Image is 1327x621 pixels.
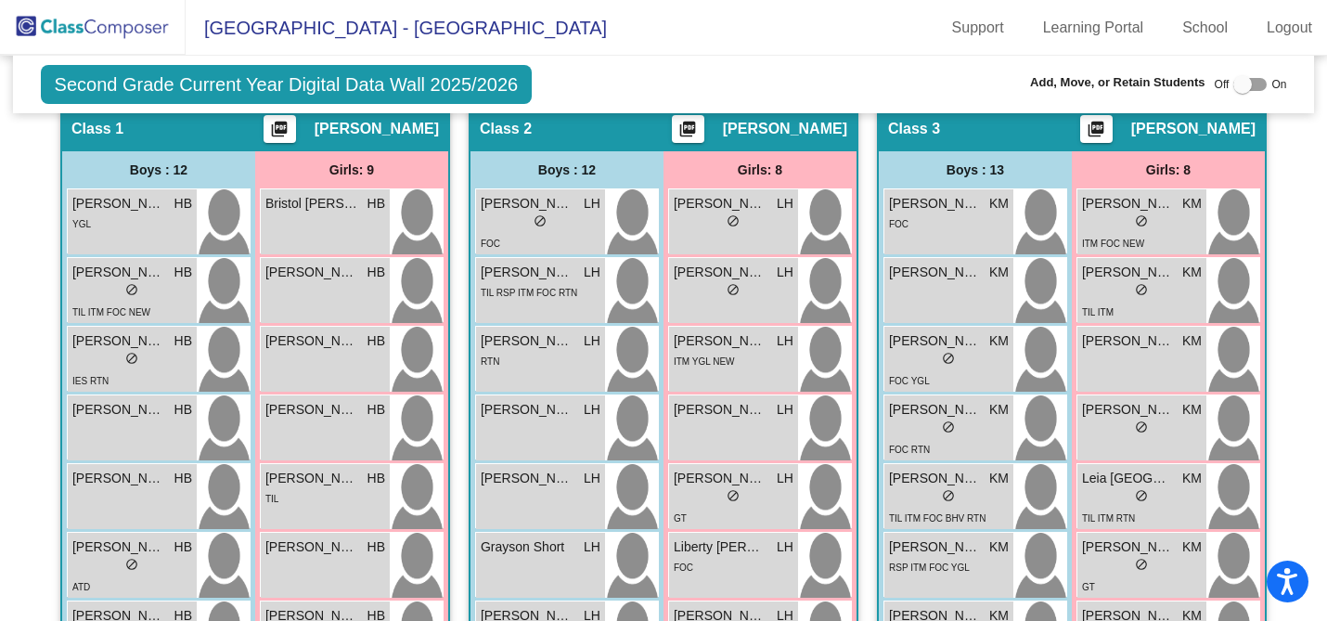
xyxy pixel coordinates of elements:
span: LH [584,263,600,282]
span: [PERSON_NAME] [481,263,573,282]
span: do_not_disturb_alt [727,214,740,227]
span: Add, Move, or Retain Students [1030,73,1205,92]
span: do_not_disturb_alt [1135,558,1148,571]
span: KM [1182,537,1202,557]
span: [PERSON_NAME] [889,400,982,420]
span: HB [367,469,385,488]
span: [PERSON_NAME] [674,194,767,213]
span: do_not_disturb_alt [942,352,955,365]
span: GT [1082,582,1095,592]
span: LH [777,194,793,213]
button: Print Students Details [1080,115,1113,143]
span: [PERSON_NAME] [265,469,358,488]
span: [PERSON_NAME] [674,331,767,351]
span: [PERSON_NAME] [481,469,573,488]
span: [PERSON_NAME] [1082,194,1175,213]
div: Boys : 13 [879,151,1072,188]
span: FOC [889,219,908,229]
span: [GEOGRAPHIC_DATA] - [GEOGRAPHIC_DATA] [186,13,607,43]
span: [PERSON_NAME] [72,537,165,557]
div: Boys : 12 [62,151,255,188]
span: [PERSON_NAME] [481,194,573,213]
div: Boys : 12 [470,151,663,188]
span: [PERSON_NAME] [72,331,165,351]
button: Print Students Details [264,115,296,143]
mat-icon: picture_as_pdf [1085,120,1107,146]
span: HB [367,194,385,213]
span: [PERSON_NAME] [481,400,573,420]
span: FOC [674,563,693,573]
span: TIL ITM RTN [1082,513,1135,524]
span: [PERSON_NAME] [889,537,982,557]
span: KM [989,194,1009,213]
span: [PERSON_NAME] [674,469,767,488]
span: Second Grade Current Year Digital Data Wall 2025/2026 [41,65,533,104]
span: Grayson Short [481,537,573,557]
span: LH [777,537,793,557]
span: TIL ITM FOC BHV RTN [889,513,986,524]
span: [PERSON_NAME] [1131,120,1256,138]
span: HB [174,537,192,557]
span: TIL [265,494,278,504]
a: School [1167,13,1243,43]
span: KM [989,400,1009,420]
span: [PERSON_NAME] [1082,331,1175,351]
span: Class 3 [888,120,940,138]
span: [PERSON_NAME] [481,331,573,351]
button: Print Students Details [672,115,704,143]
span: RTN [481,356,499,367]
span: [PERSON_NAME] [723,120,847,138]
span: Class 2 [480,120,532,138]
span: TIL RSP ITM FOC RTN [481,288,577,298]
span: HB [174,331,192,351]
span: LH [584,331,600,351]
span: [PERSON_NAME] [265,331,358,351]
mat-icon: picture_as_pdf [676,120,699,146]
span: [PERSON_NAME] [889,194,982,213]
span: [PERSON_NAME] [72,400,165,420]
span: do_not_disturb_alt [1135,214,1148,227]
span: ITM YGL NEW [674,356,735,367]
span: KM [1182,263,1202,282]
a: Logout [1252,13,1327,43]
span: [PERSON_NAME] [315,120,439,138]
span: [PERSON_NAME] [1082,400,1175,420]
a: Learning Portal [1028,13,1159,43]
span: Leia [GEOGRAPHIC_DATA] [1082,469,1175,488]
div: Girls: 8 [663,151,857,188]
span: do_not_disturb_alt [534,214,547,227]
span: KM [989,331,1009,351]
span: do_not_disturb_alt [125,352,138,365]
span: [PERSON_NAME] [265,537,358,557]
span: HB [367,537,385,557]
span: do_not_disturb_alt [727,489,740,502]
span: Class 1 [71,120,123,138]
span: do_not_disturb_alt [942,420,955,433]
span: [PERSON_NAME] [1082,263,1175,282]
span: [PERSON_NAME] [72,469,165,488]
span: [PERSON_NAME] [674,400,767,420]
mat-icon: picture_as_pdf [268,120,290,146]
span: TIL ITM [1082,307,1114,317]
span: ATD [72,582,90,592]
span: RSP ITM FOC YGL [889,563,970,573]
span: LH [584,537,600,557]
span: do_not_disturb_alt [125,283,138,296]
span: LH [777,263,793,282]
a: Support [937,13,1019,43]
span: HB [367,263,385,282]
span: TIL ITM FOC NEW [72,307,150,317]
span: [PERSON_NAME] [72,194,165,213]
span: KM [989,263,1009,282]
span: KM [1182,331,1202,351]
span: LH [777,331,793,351]
span: LH [584,400,600,420]
span: HB [367,331,385,351]
span: KM [1182,194,1202,213]
span: KM [989,469,1009,488]
span: do_not_disturb_alt [1135,283,1148,296]
span: KM [1182,400,1202,420]
span: [PERSON_NAME] [674,263,767,282]
span: FOC RTN [889,445,930,455]
span: YGL [72,219,91,229]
